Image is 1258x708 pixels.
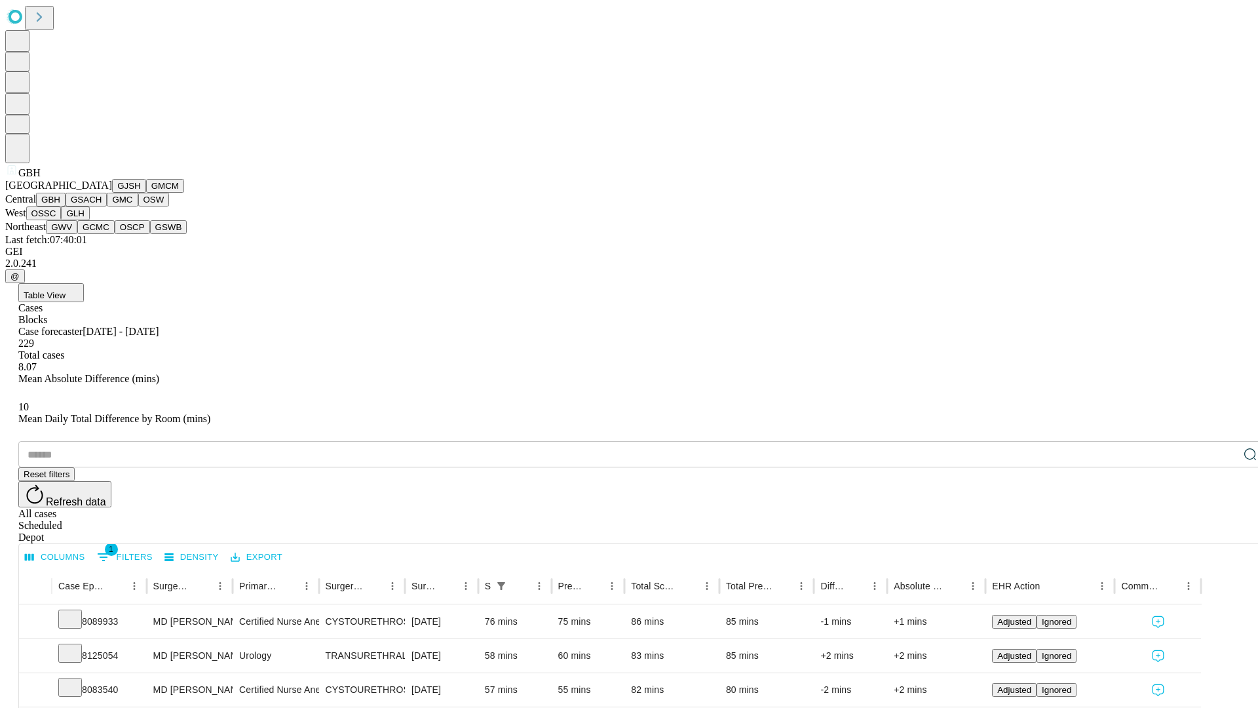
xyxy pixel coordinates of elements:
button: Refresh data [18,481,111,507]
div: 82 mins [631,673,713,707]
button: Sort [438,577,457,595]
button: GMC [107,193,138,206]
button: Menu [866,577,884,595]
div: 85 mins [726,639,808,673]
div: 8089933 [58,605,140,639]
span: Adjusted [997,685,1031,695]
button: Sort [512,577,530,595]
div: CYSTOURETHROSCOPY WITH FULGURATION LARGE BLADDER TUMOR [326,605,398,639]
button: Sort [679,577,698,595]
button: Sort [1161,577,1179,595]
button: Expand [26,611,45,634]
div: Total Predicted Duration [726,581,773,591]
div: Case Epic Id [58,581,105,591]
button: Sort [847,577,866,595]
div: [DATE] [411,639,472,673]
button: Table View [18,283,84,302]
button: Show filters [94,547,156,568]
button: Density [161,547,222,568]
button: Reset filters [18,467,75,481]
button: Sort [1041,577,1059,595]
div: 80 mins [726,673,808,707]
span: 8.07 [18,361,37,372]
div: 8083540 [58,673,140,707]
div: Total Scheduled Duration [631,581,678,591]
span: Mean Absolute Difference (mins) [18,373,159,384]
div: 75 mins [558,605,619,639]
button: Sort [584,577,603,595]
div: +2 mins [894,673,979,707]
button: Menu [603,577,621,595]
span: Refresh data [46,496,106,507]
button: Menu [457,577,475,595]
button: Export [227,547,286,568]
button: OSW [138,193,170,206]
button: Menu [792,577,810,595]
button: Menu [530,577,548,595]
button: Sort [945,577,964,595]
button: Menu [964,577,982,595]
button: Sort [193,577,211,595]
span: Total cases [18,349,64,361]
button: Show filters [492,577,510,595]
button: Ignored [1037,649,1077,663]
div: 83 mins [631,639,713,673]
div: MD [PERSON_NAME] [153,605,226,639]
div: 1 active filter [492,577,510,595]
button: Menu [125,577,143,595]
span: @ [10,271,20,281]
button: Adjusted [992,649,1037,663]
div: 86 mins [631,605,713,639]
span: Last fetch: 07:40:01 [5,234,87,245]
span: Central [5,193,36,205]
button: Ignored [1037,615,1077,629]
button: GJSH [112,179,146,193]
span: [DATE] - [DATE] [83,326,159,337]
button: OSSC [26,206,62,220]
div: Predicted In Room Duration [558,581,584,591]
span: GBH [18,167,41,178]
button: Menu [383,577,402,595]
div: Comments [1121,581,1159,591]
div: MD [PERSON_NAME] [153,639,226,673]
span: Case forecaster [18,326,83,337]
span: 229 [18,338,34,349]
div: Scheduled In Room Duration [485,581,491,591]
div: MD [PERSON_NAME] [153,673,226,707]
button: GMCM [146,179,184,193]
button: Menu [297,577,316,595]
div: Certified Nurse Anesthetist [239,673,312,707]
button: Sort [774,577,792,595]
span: Northeast [5,221,46,232]
span: 1 [105,543,118,556]
div: [DATE] [411,605,472,639]
span: Ignored [1042,651,1071,661]
button: Expand [26,645,45,668]
div: +2 mins [894,639,979,673]
button: Select columns [22,547,88,568]
div: EHR Action [992,581,1040,591]
span: 10 [18,401,29,412]
div: Difference [820,581,846,591]
button: GBH [36,193,66,206]
div: 8125054 [58,639,140,673]
button: Ignored [1037,683,1077,697]
div: 57 mins [485,673,545,707]
div: 85 mins [726,605,808,639]
button: Menu [1179,577,1198,595]
div: Surgery Date [411,581,437,591]
div: +1 mins [894,605,979,639]
span: Mean Daily Total Difference by Room (mins) [18,413,210,424]
span: West [5,207,26,218]
div: Primary Service [239,581,277,591]
div: CYSTOURETHROSCOPY [MEDICAL_DATA] WITH [MEDICAL_DATA] AND OR FULGURATION LESION [326,673,398,707]
div: 55 mins [558,673,619,707]
div: Surgeon Name [153,581,191,591]
button: Sort [279,577,297,595]
span: [GEOGRAPHIC_DATA] [5,180,112,191]
button: OSCP [115,220,150,234]
button: Adjusted [992,683,1037,697]
span: Adjusted [997,617,1031,627]
div: TRANSURETHRAL RESECTION [MEDICAL_DATA] ELECTROSURGICAL [326,639,398,673]
button: Adjusted [992,615,1037,629]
